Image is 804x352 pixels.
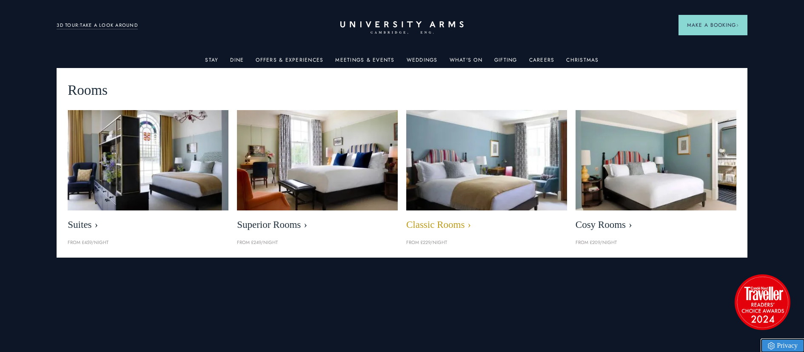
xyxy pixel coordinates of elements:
img: image-21e87f5add22128270780cf7737b92e839d7d65d-400x250-jpg [68,110,228,210]
p: From £459/night [68,239,228,247]
span: Suites [68,219,228,231]
a: image-21e87f5add22128270780cf7737b92e839d7d65d-400x250-jpg Suites [68,110,228,235]
span: Cosy Rooms [576,219,736,231]
a: Stay [205,57,218,68]
img: image-5bdf0f703dacc765be5ca7f9d527278f30b65e65-400x250-jpg [237,110,398,210]
a: What's On [450,57,482,68]
span: Make a Booking [687,21,739,29]
p: From £249/night [237,239,398,247]
a: Home [340,21,464,34]
button: Make a BookingArrow icon [679,15,747,35]
a: Gifting [494,57,517,68]
span: Classic Rooms [406,219,567,231]
a: Weddings [407,57,438,68]
span: Superior Rooms [237,219,398,231]
a: Dine [230,57,244,68]
p: From £229/night [406,239,567,247]
a: Christmas [566,57,599,68]
img: Privacy [768,342,775,349]
a: Privacy [761,339,804,352]
a: Meetings & Events [335,57,394,68]
img: image-7eccef6fe4fe90343db89eb79f703814c40db8b4-400x250-jpg [394,102,579,218]
img: image-0c4e569bfe2498b75de12d7d88bf10a1f5f839d4-400x250-jpg [576,110,736,210]
a: image-7eccef6fe4fe90343db89eb79f703814c40db8b4-400x250-jpg Classic Rooms [406,110,567,235]
a: image-5bdf0f703dacc765be5ca7f9d527278f30b65e65-400x250-jpg Superior Rooms [237,110,398,235]
a: Offers & Experiences [256,57,323,68]
img: Arrow icon [736,24,739,27]
a: Careers [529,57,555,68]
img: image-2524eff8f0c5d55edbf694693304c4387916dea5-1501x1501-png [730,270,794,334]
a: image-0c4e569bfe2498b75de12d7d88bf10a1f5f839d4-400x250-jpg Cosy Rooms [576,110,736,235]
p: From £209/night [576,239,736,247]
a: 3D TOUR:TAKE A LOOK AROUND [57,22,138,29]
span: Rooms [68,79,108,102]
